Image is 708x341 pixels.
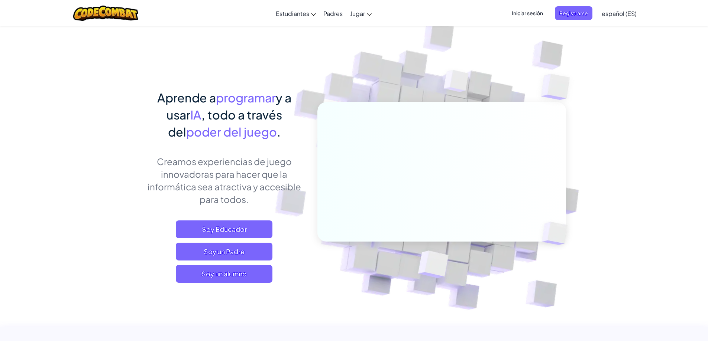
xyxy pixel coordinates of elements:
button: Iniciar sesión [507,6,547,20]
a: Estudiantes [272,3,320,23]
a: Jugar [346,3,375,23]
p: Creamos experiencias de juego innovadoras para hacer que la informática sea atractiva y accesible... [142,155,306,206]
span: Jugar [350,10,365,17]
button: Soy un alumno [176,265,272,283]
span: . [277,124,281,139]
a: Soy un Padre [176,243,272,260]
span: IA [190,107,201,122]
img: Overlap cubes [400,235,466,296]
a: Soy Educador [176,220,272,238]
span: español (ES) [602,10,637,17]
a: español (ES) [598,3,640,23]
img: Overlap cubes [529,206,585,260]
button: Registrarse [555,6,592,20]
span: poder del juego [186,124,277,139]
span: Estudiantes [276,10,309,17]
span: , todo a través del [168,107,282,139]
img: Overlap cubes [526,56,591,118]
span: Aprende a [157,90,216,105]
span: programar [216,90,276,105]
img: Overlap cubes [430,55,483,111]
img: CodeCombat logo [73,6,138,21]
a: Padres [320,3,346,23]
